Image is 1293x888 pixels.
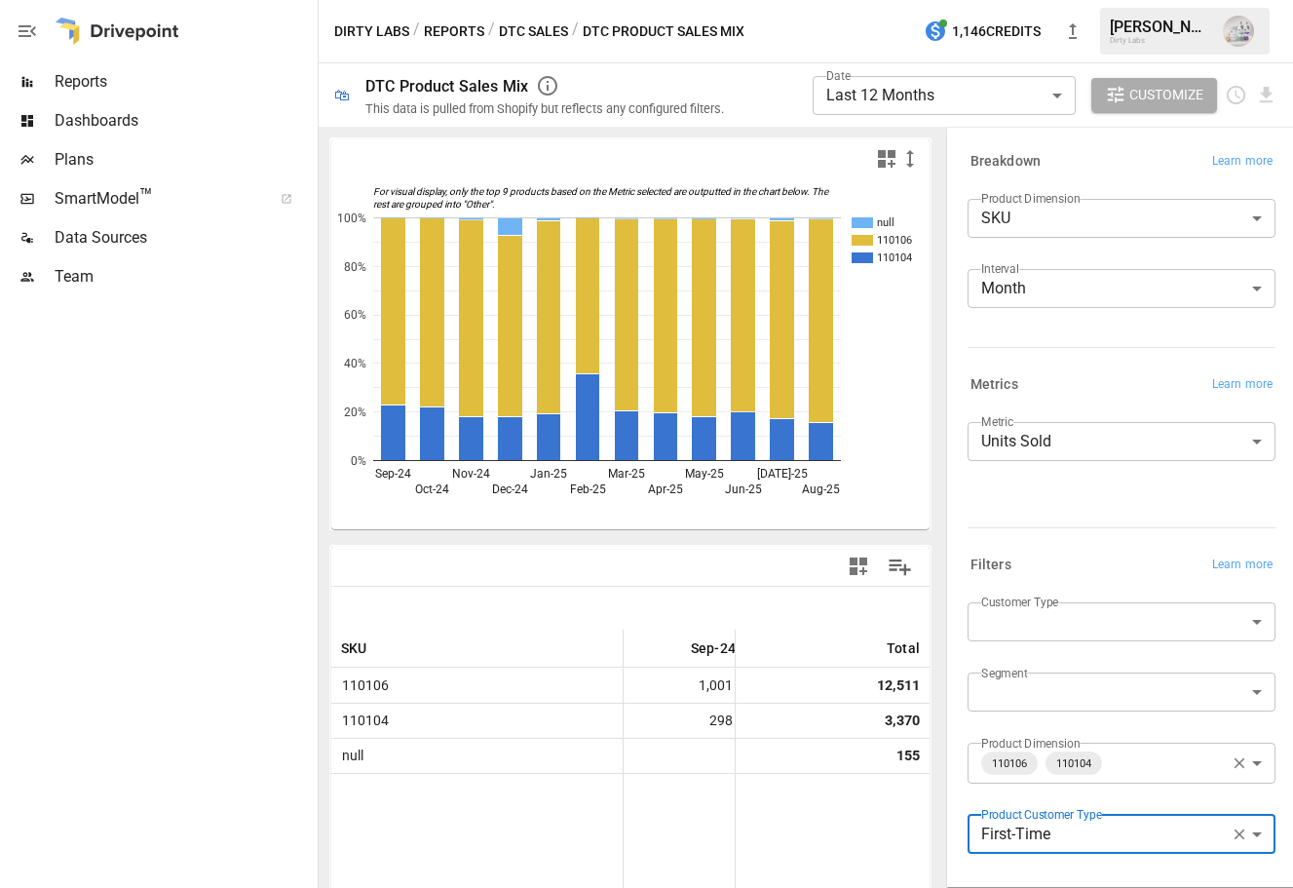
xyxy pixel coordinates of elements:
text: Nov-24 [452,467,490,481]
text: Mar-25 [608,467,645,481]
span: Learn more [1212,152,1273,172]
h6: Breakdown [970,151,1041,173]
button: Download report [1255,84,1277,106]
label: Metric [981,413,1013,430]
text: 20% [344,405,366,419]
span: 110106 [984,753,1035,775]
span: SKU [341,638,367,658]
span: Customize [1129,83,1203,107]
span: SmartModel [55,187,259,211]
text: Jun-25 [725,483,762,496]
img: Emmanuelle Johnson [1223,16,1254,47]
label: Date [826,67,851,84]
label: Product Customer Type [981,806,1102,823]
span: Reports [55,70,314,94]
span: Last 12 Months [826,86,934,104]
span: null [334,739,363,773]
text: May-25 [685,467,724,481]
div: Total [887,640,920,656]
label: Interval [981,260,1019,277]
span: 1,146 Credits [952,19,1041,44]
span: 110104 [1048,753,1099,775]
div: 12,511 [877,669,920,703]
div: Units Sold [968,422,1275,461]
text: Oct-24 [415,483,449,496]
div: / [572,19,579,44]
span: ™ [139,184,153,209]
text: 60% [344,308,366,322]
div: [PERSON_NAME] [1110,18,1211,36]
h6: Filters [970,555,1011,576]
text: Jan-25 [530,467,567,481]
text: null [877,216,894,229]
div: SKU [968,199,1275,238]
button: Schedule report [1225,84,1247,106]
span: 110106 [334,669,389,703]
button: DTC Sales [499,19,568,44]
text: [DATE]-25 [757,467,808,481]
div: / [488,19,495,44]
text: Aug-25 [802,483,840,496]
span: 110104 [334,704,389,738]
button: Emmanuelle Johnson [1211,4,1266,58]
button: 1,146Credits [916,14,1048,50]
label: Product Dimension [981,735,1080,752]
button: Manage Columns [878,545,922,589]
label: Segment [981,665,1027,681]
button: Dirty Labs [334,19,409,44]
text: For visual display, only the top 9 products based on the Metric selected are outputted in the cha... [373,186,829,198]
h6: Metrics [970,374,1018,396]
text: 100% [337,212,366,225]
text: Sep-24 [375,467,411,481]
div: 3,370 [885,704,920,738]
text: Dec-24 [492,483,528,496]
text: Feb-25 [570,483,606,496]
button: Reports [424,19,484,44]
div: Dirty Labs [1110,36,1211,45]
div: DTC Product Sales Mix [365,77,528,96]
button: Customize [1091,78,1218,113]
span: 298 [633,704,736,738]
text: 40% [344,357,366,370]
div: This data is pulled from Shopify but reflects any configured filters. [365,101,724,116]
div: 🛍 [334,86,350,104]
text: Apr-25 [648,483,683,496]
text: 110104 [877,251,912,264]
span: Learn more [1212,556,1273,575]
span: Dashboards [55,109,314,133]
label: Product Dimension [981,190,1080,207]
text: 0% [351,454,366,468]
div: Month [968,269,1275,308]
text: 80% [344,260,366,274]
span: Plans [55,148,314,172]
span: Learn more [1212,375,1273,395]
button: New version available, click to update! [1053,12,1092,51]
div: First-Time [968,815,1262,854]
text: 110106 [877,234,912,247]
span: Team [55,265,314,289]
div: / [413,19,420,44]
span: 1,001 [633,669,736,703]
label: Customer Type [981,594,1059,610]
span: Data Sources [55,226,314,250]
span: Sep-24 [691,638,736,658]
div: 155 [896,739,920,773]
svg: A chart. [331,178,931,529]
